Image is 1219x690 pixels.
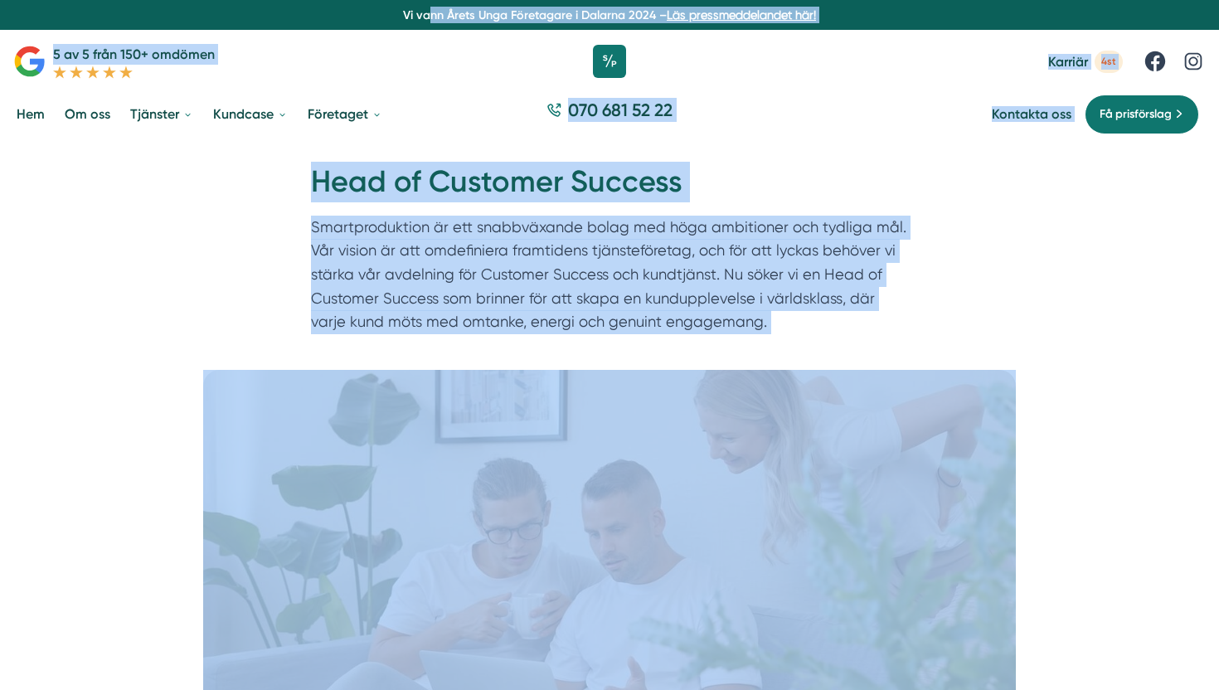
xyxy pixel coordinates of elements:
a: 070 681 52 22 [540,98,679,130]
a: Kundcase [210,93,291,135]
a: Kontakta oss [992,106,1071,122]
a: Om oss [61,93,114,135]
a: Karriär 4st [1048,51,1123,73]
span: Karriär [1048,54,1088,70]
span: 4st [1095,51,1123,73]
p: Vi vann Årets Unga Företagare i Dalarna 2024 – [7,7,1212,23]
a: Läs pressmeddelandet här! [667,8,816,22]
a: Hem [13,93,48,135]
p: 5 av 5 från 150+ omdömen [53,44,215,65]
a: Få prisförslag [1085,95,1199,134]
span: Få prisförslag [1100,105,1172,124]
p: Smartproduktion är ett snabbväxande bolag med höga ambitioner och tydliga mål. Vår vision är att ... [311,216,908,342]
h1: Head of Customer Success [311,162,908,216]
span: 070 681 52 22 [568,98,673,122]
a: Tjänster [127,93,197,135]
a: Företaget [304,93,386,135]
